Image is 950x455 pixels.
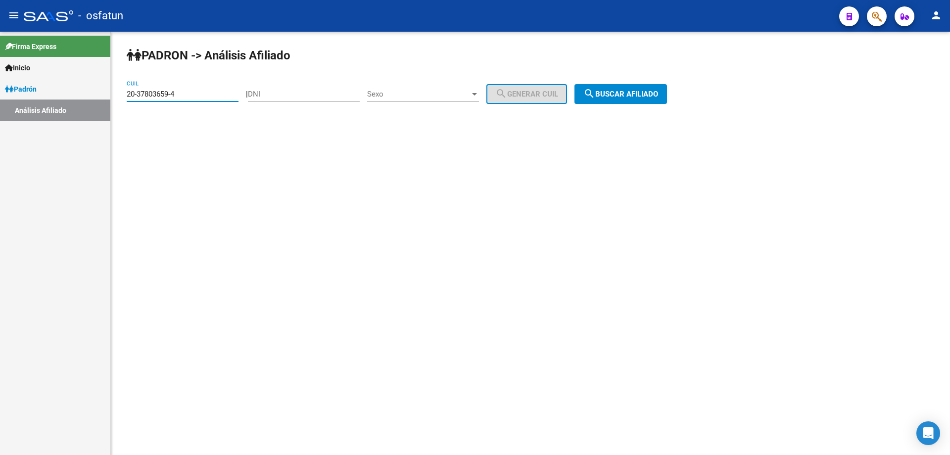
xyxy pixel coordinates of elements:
[574,84,667,104] button: Buscar afiliado
[583,88,595,100] mat-icon: search
[367,90,470,99] span: Sexo
[246,90,574,99] div: |
[5,84,37,95] span: Padrón
[486,84,567,104] button: Generar CUIL
[5,62,30,73] span: Inicio
[8,9,20,21] mat-icon: menu
[916,421,940,445] div: Open Intercom Messenger
[930,9,942,21] mat-icon: person
[127,49,290,62] strong: PADRON -> Análisis Afiliado
[78,5,123,27] span: - osfatun
[583,90,658,99] span: Buscar afiliado
[495,88,507,100] mat-icon: search
[495,90,558,99] span: Generar CUIL
[5,41,56,52] span: Firma Express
